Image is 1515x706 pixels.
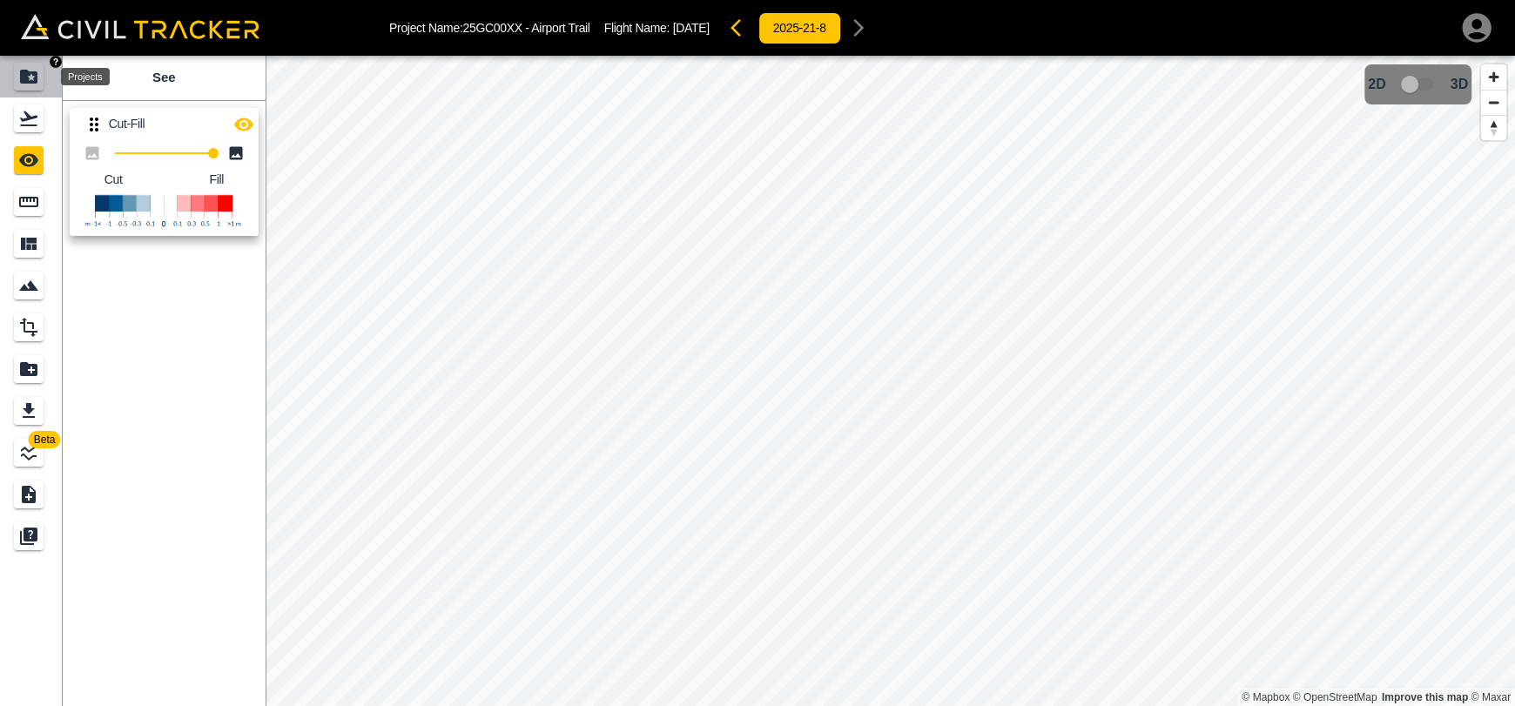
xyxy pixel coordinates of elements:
[1368,77,1385,92] span: 2D
[604,21,710,35] p: Flight Name:
[1393,68,1444,101] span: 3D model not uploaded yet
[389,21,590,35] p: Project Name: 25GC00XX - Airport Trail
[1481,115,1506,140] button: Reset bearing to north
[1382,691,1468,703] a: Map feedback
[21,14,259,38] img: Civil Tracker
[1293,691,1377,703] a: OpenStreetMap
[61,68,110,85] div: Projects
[758,12,841,44] button: 2025-21-8
[266,56,1515,706] canvas: Map
[1451,77,1468,92] span: 3D
[1242,691,1289,703] a: Mapbox
[1481,90,1506,115] button: Zoom out
[1471,691,1511,703] a: Maxar
[1481,64,1506,90] button: Zoom in
[673,21,710,35] span: [DATE]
